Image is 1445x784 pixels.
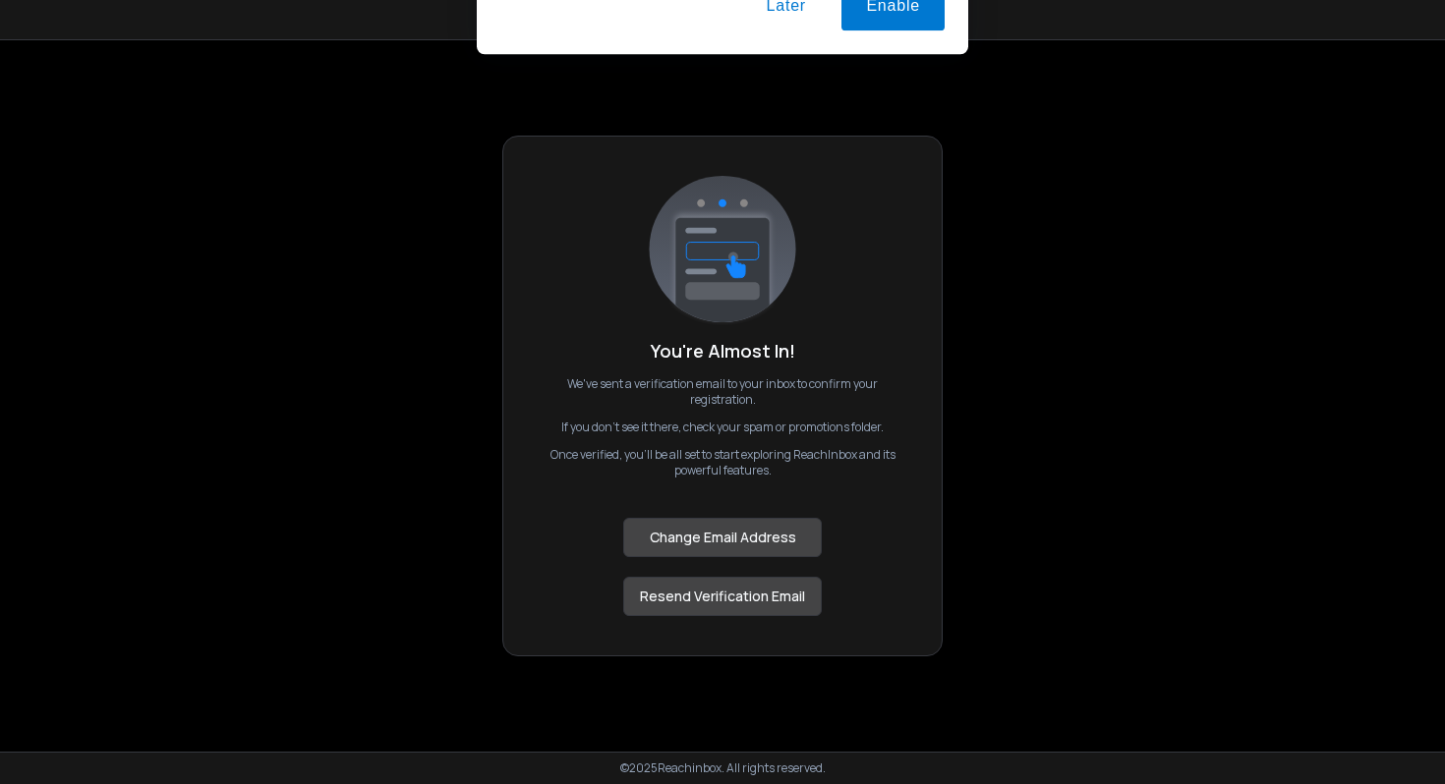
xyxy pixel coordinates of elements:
[500,24,579,102] img: notification icon
[623,518,822,557] button: Change Email Address
[741,102,830,151] button: Later
[543,447,902,478] p: Once verified, you’ll be all set to start exploring ReachInbox and its powerful features.
[651,337,795,364] h1: You're Almost In!
[649,176,796,325] img: logo
[561,420,884,435] p: If you don't see it there, check your spam or promotions folder.
[620,760,826,776] p: © 2025 Reachinbox. All rights reserved.
[841,102,945,151] button: Enable
[579,24,945,69] div: Enable notifications to stay on top of your campaigns with real-time updates on replies.
[623,577,822,616] button: Resend Verification Email
[543,376,902,408] p: We've sent a verification email to your inbox to confirm your registration.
